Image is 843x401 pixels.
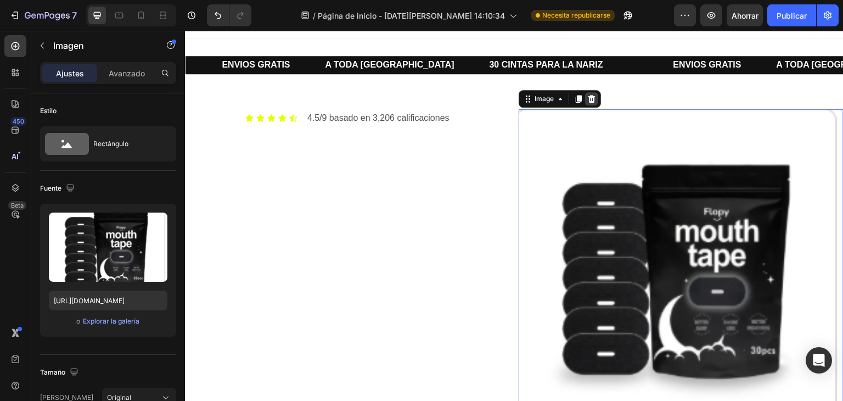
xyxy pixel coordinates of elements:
font: / [313,11,316,20]
font: Página de inicio - [DATE][PERSON_NAME] 14:10:34 [318,11,505,20]
font: Publicar [777,11,807,20]
div: Image [347,63,371,73]
font: Beta [11,202,24,209]
font: Tamaño [40,368,65,376]
button: Ahorrar [727,4,763,26]
font: 450 [13,118,24,125]
font: Rectángulo [93,140,128,148]
p: A TODA [GEOGRAPHIC_DATA] [592,26,721,42]
div: Deshacer/Rehacer [207,4,251,26]
font: Avanzado [109,69,145,78]
font: o [76,317,80,325]
p: 4.5/9 basado en 3,206 calificaciones [122,80,265,96]
font: 7 [72,10,77,21]
img: gempages_577184933517197862-6efc7aae-5276-4c26-9b71-f4a76eabab25.png [334,79,659,392]
iframe: Área de diseño [185,31,843,401]
font: Ahorrar [732,11,758,20]
img: imagen de vista previa [49,213,167,282]
button: 7 [4,4,82,26]
font: Necesita republicarse [542,11,610,19]
div: Abrir Intercom Messenger [806,347,832,374]
font: Imagen [53,40,84,51]
font: Fuente [40,184,61,192]
font: Ajustes [56,69,84,78]
button: Explorar la galería [82,316,140,327]
font: Explorar la galería [83,317,139,325]
p: Imagen [53,39,147,52]
button: Publicar [767,4,816,26]
input: https://ejemplo.com/imagen.jpg [49,291,167,310]
font: Estilo [40,107,57,115]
